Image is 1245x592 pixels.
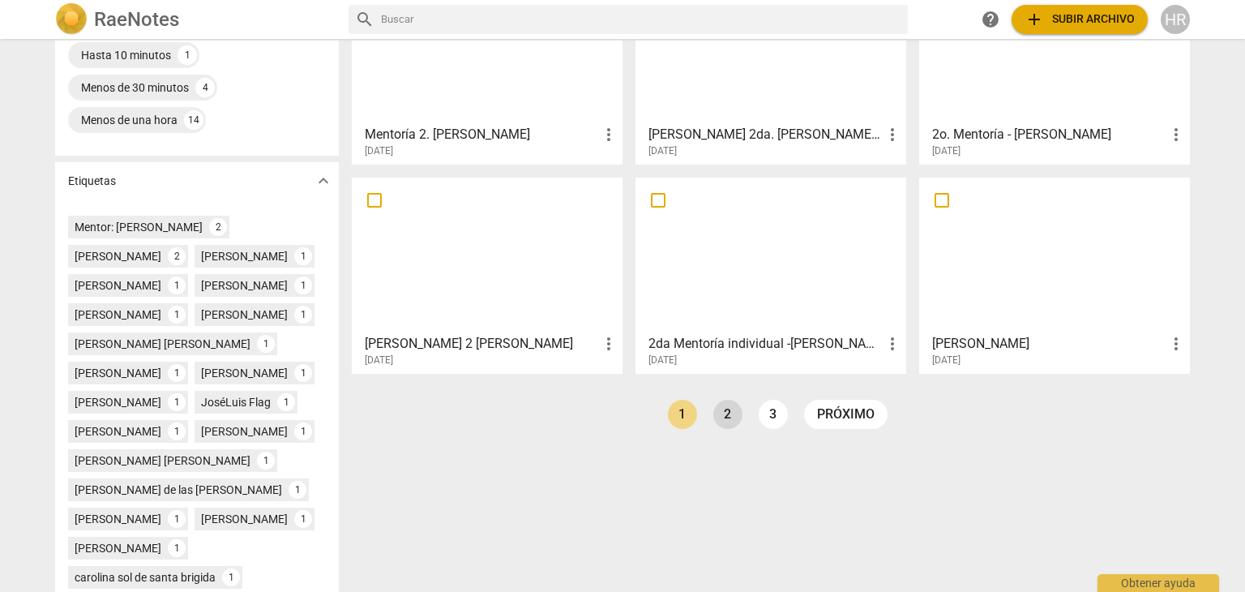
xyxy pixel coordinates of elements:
button: Subir [1012,5,1148,34]
div: [PERSON_NAME] de las [PERSON_NAME] [75,482,282,498]
div: 1 [294,510,312,528]
div: 1 [168,364,186,382]
span: search [355,10,374,29]
div: [PERSON_NAME] [201,511,288,527]
div: [PERSON_NAME] [PERSON_NAME] [75,453,250,469]
span: more_vert [883,125,902,144]
a: [PERSON_NAME] 2 [PERSON_NAME][DATE] [357,183,617,367]
h2: RaeNotes [94,8,179,31]
span: expand_more [314,171,333,191]
div: 1 [168,539,186,557]
span: [DATE] [932,144,960,158]
div: carolina sol de santa brigida [75,569,216,586]
div: 1 [168,277,186,294]
div: JoséLuis Flag [201,394,271,410]
h3: 2o. Mentoría - Claudia Ramirez [932,125,1166,144]
img: Logo [55,3,88,36]
span: more_vert [1166,125,1186,144]
div: 1 [168,510,186,528]
div: [PERSON_NAME] [75,511,161,527]
span: [DATE] [365,354,393,367]
span: Subir archivo [1025,10,1135,29]
h3: Mentoría 2. Milagros-Marissa [365,125,599,144]
div: [PERSON_NAME] [75,277,161,294]
span: more_vert [1166,334,1186,354]
div: 4 [195,78,215,97]
a: Page 2 [713,400,742,429]
div: Hasta 10 minutos [81,47,171,63]
div: 1 [277,393,295,411]
span: [DATE] [932,354,960,367]
a: LogoRaeNotes [55,3,336,36]
div: 1 [257,335,275,353]
div: 1 [294,247,312,265]
div: [PERSON_NAME] [75,394,161,410]
div: 14 [184,110,203,130]
div: 1 [168,306,186,324]
div: [PERSON_NAME] [201,277,288,294]
div: [PERSON_NAME] [75,540,161,556]
div: [PERSON_NAME] [75,307,161,323]
div: 1 [168,393,186,411]
div: [PERSON_NAME] [201,248,288,264]
div: Mentor: [PERSON_NAME] [75,219,203,235]
h3: Cynthia Castaneda 2da. Mentoría Individual [648,125,883,144]
span: more_vert [599,334,618,354]
div: 1 [168,423,186,440]
a: 2da Mentoría individual -[PERSON_NAME]-[DATE] [641,183,901,367]
div: Obtener ayuda [1097,574,1219,592]
div: 1 [294,277,312,294]
p: Etiquetas [68,173,116,190]
a: próximo [804,400,888,429]
a: Page 3 [759,400,788,429]
button: Mostrar más [311,169,336,193]
div: [PERSON_NAME] [75,248,161,264]
div: [PERSON_NAME] [201,365,288,381]
a: [PERSON_NAME][DATE] [925,183,1184,367]
span: [DATE] [648,354,677,367]
div: [PERSON_NAME] [75,423,161,440]
div: 1 [178,45,197,65]
span: help [981,10,1000,29]
span: add [1025,10,1044,29]
input: Buscar [381,6,901,32]
div: 1 [289,481,306,499]
div: Menos de una hora [81,112,178,128]
span: [DATE] [648,144,677,158]
div: 1 [294,306,312,324]
span: more_vert [883,334,902,354]
button: HR [1161,5,1190,34]
div: [PERSON_NAME] [201,423,288,440]
div: [PERSON_NAME] [PERSON_NAME] [75,336,250,352]
div: Menos de 30 minutos [81,79,189,96]
div: 1 [294,423,312,440]
h3: Sofi Pinasco 2 mentoria [365,334,599,354]
h3: 2da Mentoría individual -Isabel Olid- [648,334,883,354]
div: [PERSON_NAME] [201,307,288,323]
span: more_vert [599,125,618,144]
div: 1 [257,452,275,470]
h3: Lucy Correa [932,334,1166,354]
div: 2 [209,218,227,236]
div: 1 [222,568,240,586]
div: 1 [294,364,312,382]
span: [DATE] [365,144,393,158]
a: Page 1 is your current page [668,400,697,429]
a: Obtener ayuda [976,5,1005,34]
div: 2 [168,247,186,265]
div: [PERSON_NAME] [75,365,161,381]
